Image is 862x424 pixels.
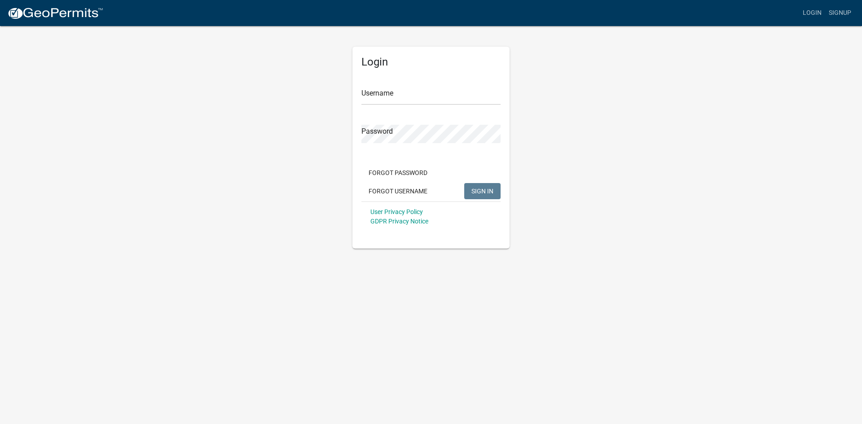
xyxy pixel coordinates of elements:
a: User Privacy Policy [370,208,423,215]
a: GDPR Privacy Notice [370,218,428,225]
button: Forgot Password [361,165,435,181]
button: SIGN IN [464,183,501,199]
span: SIGN IN [471,187,493,194]
a: Login [799,4,825,22]
a: Signup [825,4,855,22]
h5: Login [361,56,501,69]
button: Forgot Username [361,183,435,199]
